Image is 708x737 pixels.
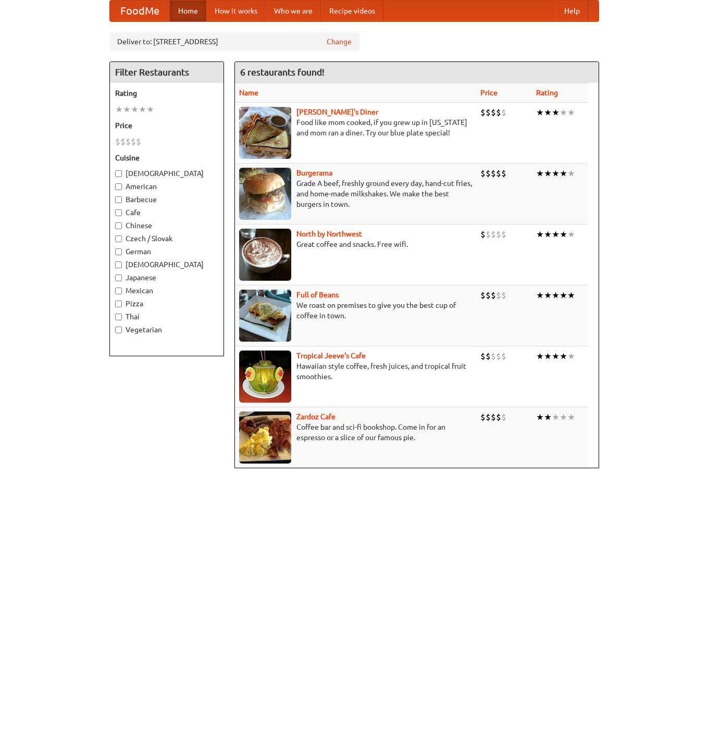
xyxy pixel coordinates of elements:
[239,229,291,281] img: north.jpg
[239,117,472,138] p: Food like mom cooked, if you grew up in [US_STATE] and mom ran a diner. Try our blue plate special!
[560,168,567,179] li: ★
[552,168,560,179] li: ★
[296,352,366,360] b: Tropical Jeeve's Cafe
[536,168,544,179] li: ★
[206,1,266,21] a: How it works
[552,290,560,301] li: ★
[239,107,291,159] img: sallys.jpg
[115,259,218,270] label: [DEMOGRAPHIC_DATA]
[115,222,122,229] input: Chinese
[115,324,218,335] label: Vegetarian
[296,169,332,177] b: Burgerama
[110,1,170,21] a: FoodMe
[239,422,472,443] p: Coffee bar and sci-fi bookshop. Come in for an espresso or a slice of our famous pie.
[115,168,218,179] label: [DEMOGRAPHIC_DATA]
[491,411,496,423] li: $
[491,229,496,240] li: $
[239,89,258,97] a: Name
[536,229,544,240] li: ★
[544,168,552,179] li: ★
[491,168,496,179] li: $
[115,314,122,320] input: Thai
[115,207,218,218] label: Cafe
[560,107,567,118] li: ★
[136,136,141,147] li: $
[296,413,336,421] a: Zardoz Cafe
[501,168,506,179] li: $
[115,288,122,294] input: Mexican
[239,239,472,249] p: Great coffee and snacks. Free wifi.
[480,351,486,362] li: $
[501,351,506,362] li: $
[496,229,501,240] li: $
[115,120,218,131] h5: Price
[115,233,218,244] label: Czech / Slovak
[115,327,122,333] input: Vegetarian
[491,290,496,301] li: $
[560,290,567,301] li: ★
[115,181,218,192] label: American
[536,290,544,301] li: ★
[480,411,486,423] li: $
[501,290,506,301] li: $
[115,183,122,190] input: American
[240,67,325,77] ng-pluralize: 6 restaurants found!
[110,62,223,83] h4: Filter Restaurants
[560,229,567,240] li: ★
[486,411,491,423] li: $
[501,411,506,423] li: $
[567,290,575,301] li: ★
[327,36,352,47] a: Change
[480,168,486,179] li: $
[239,290,291,342] img: beans.jpg
[115,261,122,268] input: [DEMOGRAPHIC_DATA]
[536,107,544,118] li: ★
[536,411,544,423] li: ★
[552,351,560,362] li: ★
[131,104,139,115] li: ★
[115,209,122,216] input: Cafe
[296,230,362,238] b: North by Northwest
[115,272,218,283] label: Japanese
[552,411,560,423] li: ★
[567,411,575,423] li: ★
[115,136,120,147] li: $
[544,411,552,423] li: ★
[567,229,575,240] li: ★
[170,1,206,21] a: Home
[115,170,122,177] input: [DEMOGRAPHIC_DATA]
[115,235,122,242] input: Czech / Slovak
[480,290,486,301] li: $
[496,168,501,179] li: $
[115,220,218,231] label: Chinese
[486,351,491,362] li: $
[486,290,491,301] li: $
[115,153,218,163] h5: Cuisine
[552,107,560,118] li: ★
[496,411,501,423] li: $
[120,136,126,147] li: $
[544,107,552,118] li: ★
[146,104,154,115] li: ★
[296,291,339,299] a: Full of Beans
[123,104,131,115] li: ★
[115,88,218,98] h5: Rating
[321,1,383,21] a: Recipe videos
[552,229,560,240] li: ★
[501,229,506,240] li: $
[567,351,575,362] li: ★
[544,229,552,240] li: ★
[115,274,122,281] input: Japanese
[126,136,131,147] li: $
[496,351,501,362] li: $
[486,107,491,118] li: $
[296,108,378,116] a: [PERSON_NAME]'s Diner
[496,290,501,301] li: $
[491,107,496,118] li: $
[109,32,359,51] div: Deliver to: [STREET_ADDRESS]
[115,246,218,257] label: German
[486,168,491,179] li: $
[239,168,291,220] img: burgerama.jpg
